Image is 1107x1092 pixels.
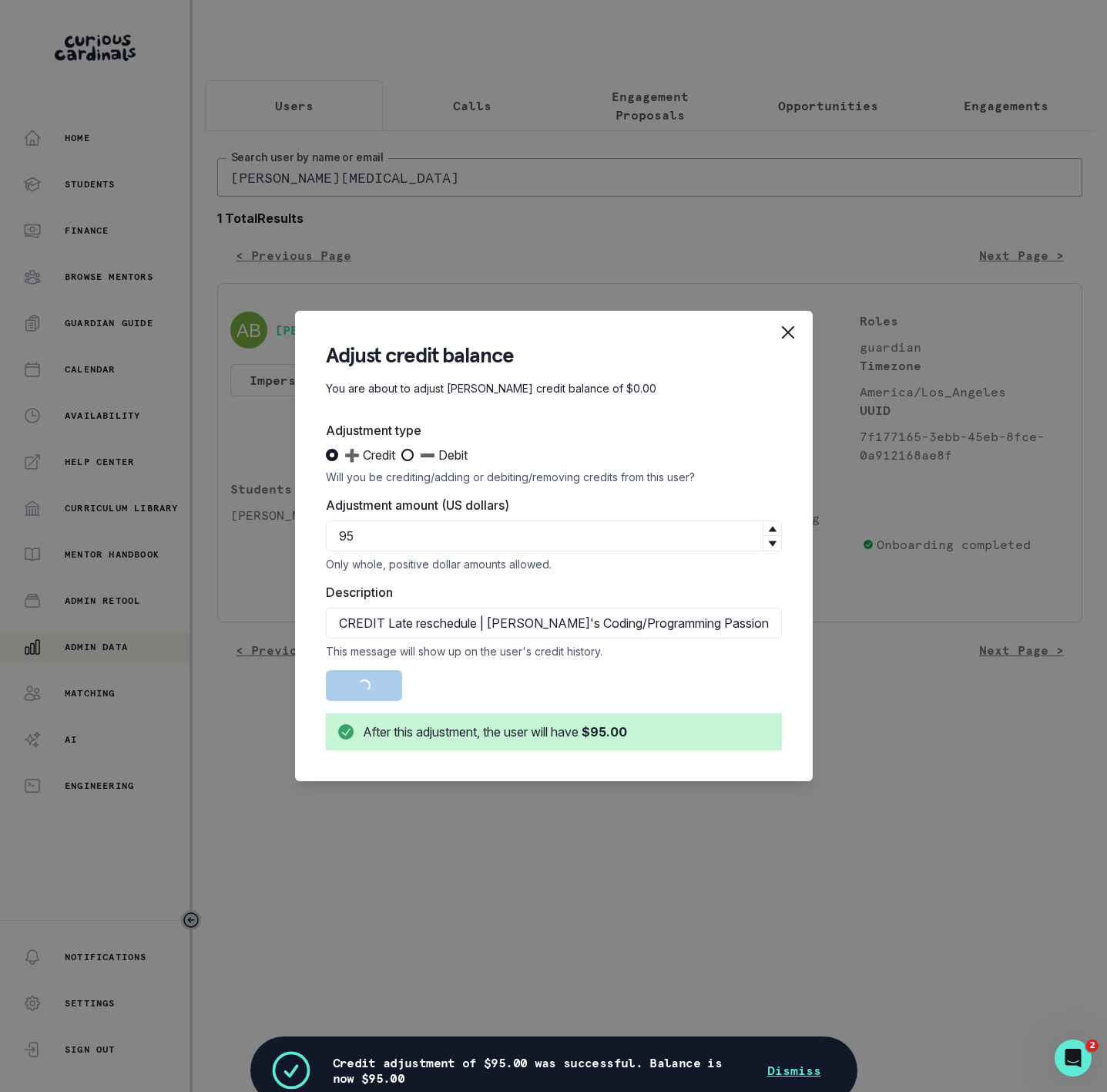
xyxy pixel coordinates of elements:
[581,724,626,740] b: $95.00
[772,317,803,348] button: Close
[326,496,773,514] label: Adjustment amount (US dollars)
[344,446,395,464] span: ➕ Credit
[749,1055,840,1086] button: Dismiss
[420,446,468,464] span: ➖ Debit
[326,381,782,396] p: You are about to adjust [PERSON_NAME] credit balance of $0.00
[326,583,773,602] label: Description
[326,342,782,369] header: Adjust credit balance
[326,470,782,484] div: Will you be crediting/adding or debiting/removing credits from this user?
[326,558,782,571] div: Only whole, positive dollar amounts allowed.
[1086,1040,1099,1052] span: 2
[326,645,782,658] div: This message will show up on the user's credit history.
[363,723,627,741] div: After this adjustment, the user will have
[1055,1040,1092,1077] iframe: Intercom live chat
[326,421,773,440] label: Adjustment type
[333,1055,749,1086] p: Credit adjustment of $95.00 was successful. Balance is now $95.00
